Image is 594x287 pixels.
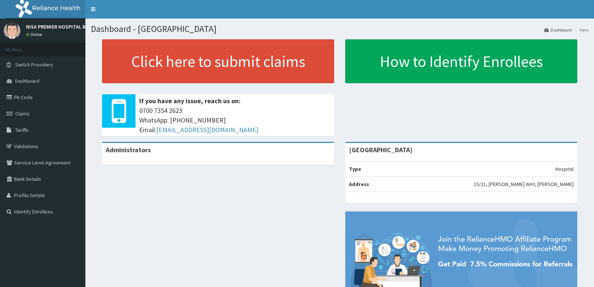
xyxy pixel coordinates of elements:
strong: [GEOGRAPHIC_DATA] [349,146,412,154]
span: Dashboard [15,78,39,84]
span: Claims [15,110,30,117]
li: Here [572,27,588,33]
a: [EMAIL_ADDRESS][DOMAIN_NAME] [156,125,258,134]
p: NISA PREMIER HOSPITAL BILLING DEPT [26,24,114,29]
p: Hospital [555,165,574,173]
a: Dashboard [544,27,572,33]
h1: Dashboard - [GEOGRAPHIC_DATA] [91,24,588,34]
b: Administrators [106,146,151,154]
b: Address [349,181,369,187]
a: How to Identify Enrollees [345,39,577,83]
b: Type [349,166,361,172]
a: Online [26,32,44,37]
span: Tariffs [15,127,29,133]
a: Click here to submit claims [102,39,334,83]
b: If you have any issue, reach us on: [139,97,241,105]
p: 15/21, [PERSON_NAME] WAY, [PERSON_NAME] [474,180,574,188]
span: Switch Providers [15,61,53,68]
img: User Image [4,22,20,39]
span: 0700 7354 2623 WhatsApp: [PHONE_NUMBER] Email: [139,106,330,134]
